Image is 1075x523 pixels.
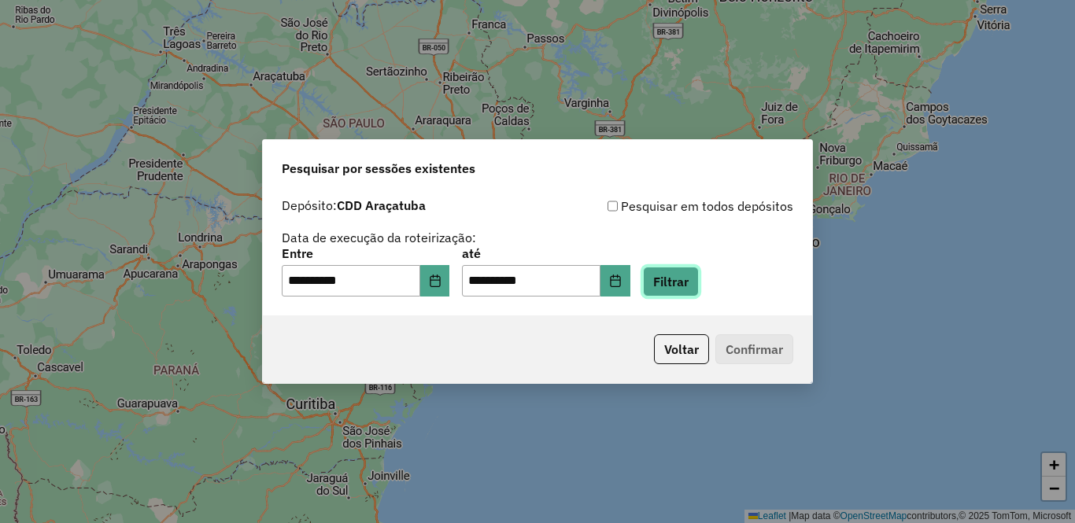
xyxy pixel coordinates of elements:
[654,334,709,364] button: Voltar
[420,265,450,296] button: Choose Date
[337,197,426,213] strong: CDD Araçatuba
[282,244,449,263] label: Entre
[537,197,793,215] div: Pesquisar em todos depósitos
[282,196,426,215] label: Depósito:
[282,159,475,178] span: Pesquisar por sessões existentes
[643,267,699,296] button: Filtrar
[282,228,476,247] label: Data de execução da roteirização:
[600,265,630,296] button: Choose Date
[462,244,630,263] label: até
